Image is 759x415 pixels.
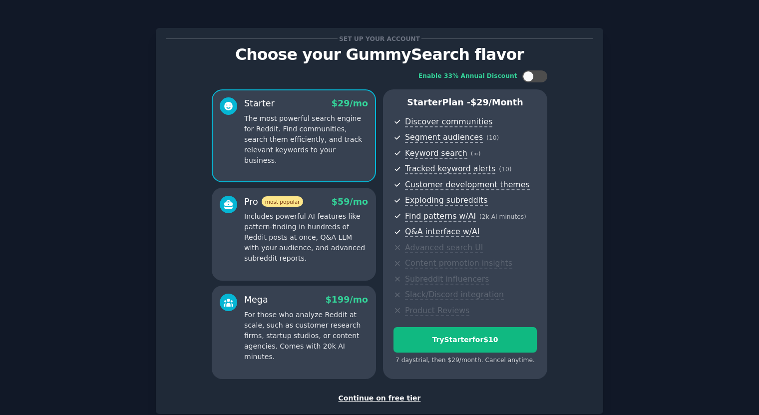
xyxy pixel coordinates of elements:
div: Try Starter for $10 [394,335,536,345]
span: Set up your account [338,33,422,44]
span: Slack/Discord integration [405,290,504,300]
span: Find patterns w/AI [405,211,476,222]
div: Enable 33% Annual Discount [418,72,517,81]
span: Q&A interface w/AI [405,227,479,237]
p: The most powerful search engine for Reddit. Find communities, search them efficiently, and track ... [244,113,368,166]
span: ( 10 ) [499,166,511,173]
span: Customer development themes [405,180,530,190]
span: Exploding subreddits [405,195,487,206]
span: $ 29 /mo [332,98,368,108]
span: Tracked keyword alerts [405,164,495,174]
span: Content promotion insights [405,258,512,269]
p: Starter Plan - [393,96,537,109]
span: Discover communities [405,117,492,127]
span: ( 10 ) [486,134,499,141]
span: Product Reviews [405,306,469,316]
p: Includes powerful AI features like pattern-finding in hundreds of Reddit posts at once, Q&A LLM w... [244,211,368,264]
span: most popular [262,196,304,207]
p: Choose your GummySearch flavor [166,46,593,63]
button: TryStarterfor$10 [393,327,537,353]
div: Mega [244,294,268,306]
span: $ 29 /month [470,97,523,107]
span: Subreddit influencers [405,274,489,285]
span: Keyword search [405,148,467,159]
span: $ 59 /mo [332,197,368,207]
span: Segment audiences [405,132,483,143]
p: For those who analyze Reddit at scale, such as customer research firms, startup studios, or conte... [244,310,368,362]
div: Continue on free tier [166,393,593,404]
div: Pro [244,196,303,208]
div: 7 days trial, then $ 29 /month . Cancel anytime. [393,356,537,365]
span: ( 2k AI minutes ) [479,213,526,220]
span: ( ∞ ) [471,150,481,157]
span: $ 199 /mo [326,295,368,305]
span: Advanced search UI [405,243,483,253]
div: Starter [244,97,275,110]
